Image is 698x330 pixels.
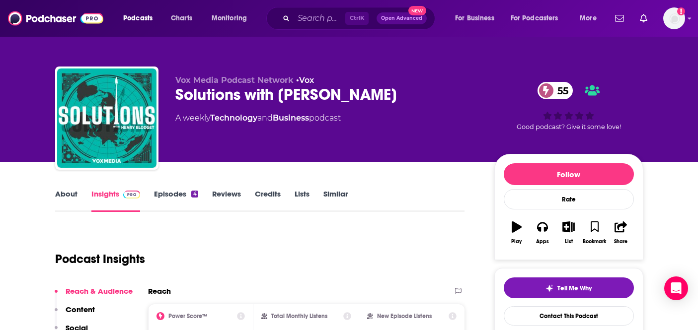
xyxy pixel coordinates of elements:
[582,215,608,251] button: Bookmark
[299,75,314,85] a: Vox
[381,16,422,21] span: Open Advanced
[212,189,241,212] a: Reviews
[168,313,207,320] h2: Power Score™
[55,305,95,323] button: Content
[91,189,141,212] a: InsightsPodchaser Pro
[504,163,634,185] button: Follow
[296,75,314,85] span: •
[323,189,348,212] a: Similar
[55,252,145,266] h1: Podcast Insights
[8,9,103,28] img: Podchaser - Follow, Share and Rate Podcasts
[205,10,260,26] button: open menu
[580,11,597,25] span: More
[448,10,507,26] button: open menu
[555,215,581,251] button: List
[154,189,198,212] a: Episodes4
[547,82,573,99] span: 55
[294,10,345,26] input: Search podcasts, credits, & more...
[664,276,688,300] div: Open Intercom Messenger
[273,113,309,123] a: Business
[210,113,257,123] a: Technology
[511,239,522,245] div: Play
[530,215,555,251] button: Apps
[494,75,643,137] div: 55Good podcast? Give it some love!
[271,313,327,320] h2: Total Monthly Listens
[191,191,198,198] div: 4
[408,6,426,15] span: New
[377,12,427,24] button: Open AdvancedNew
[611,10,628,27] a: Show notifications dropdown
[583,239,606,245] div: Bookmark
[455,11,494,25] span: For Business
[255,189,281,212] a: Credits
[295,189,310,212] a: Lists
[66,286,133,296] p: Reach & Audience
[55,189,78,212] a: About
[557,284,592,292] span: Tell Me Why
[573,10,609,26] button: open menu
[175,112,341,124] div: A weekly podcast
[517,123,621,131] span: Good podcast? Give it some love!
[663,7,685,29] span: Logged in as ABolliger
[565,239,573,245] div: List
[116,10,165,26] button: open menu
[636,10,651,27] a: Show notifications dropdown
[511,11,558,25] span: For Podcasters
[677,7,685,15] svg: Add a profile image
[345,12,369,25] span: Ctrl K
[171,11,192,25] span: Charts
[66,305,95,314] p: Content
[123,11,153,25] span: Podcasts
[608,215,633,251] button: Share
[504,277,634,298] button: tell me why sparkleTell Me Why
[614,239,627,245] div: Share
[276,7,445,30] div: Search podcasts, credits, & more...
[504,189,634,209] div: Rate
[377,313,432,320] h2: New Episode Listens
[148,286,171,296] h2: Reach
[164,10,198,26] a: Charts
[545,284,553,292] img: tell me why sparkle
[538,82,573,99] a: 55
[504,10,573,26] button: open menu
[257,113,273,123] span: and
[536,239,549,245] div: Apps
[175,75,294,85] span: Vox Media Podcast Network
[504,215,530,251] button: Play
[123,191,141,198] img: Podchaser Pro
[57,68,156,168] img: Solutions with Henry Blodget
[663,7,685,29] button: Show profile menu
[212,11,247,25] span: Monitoring
[663,7,685,29] img: User Profile
[55,286,133,305] button: Reach & Audience
[504,306,634,326] a: Contact This Podcast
